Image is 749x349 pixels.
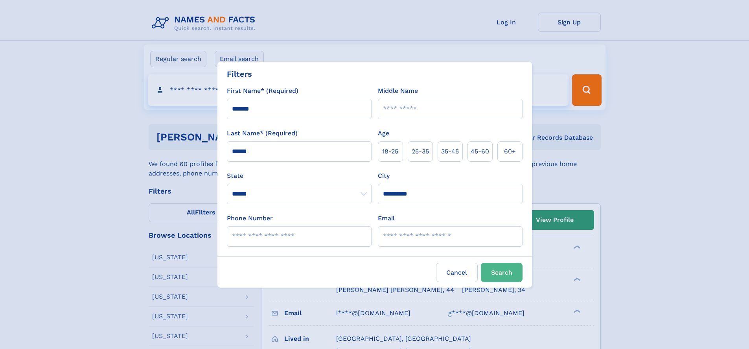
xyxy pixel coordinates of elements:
[378,171,390,181] label: City
[227,86,298,96] label: First Name* (Required)
[436,263,478,282] label: Cancel
[504,147,516,156] span: 60+
[481,263,523,282] button: Search
[378,214,395,223] label: Email
[382,147,398,156] span: 18‑25
[378,129,389,138] label: Age
[227,214,273,223] label: Phone Number
[471,147,489,156] span: 45‑60
[227,68,252,80] div: Filters
[378,86,418,96] label: Middle Name
[412,147,429,156] span: 25‑35
[227,171,372,181] label: State
[441,147,459,156] span: 35‑45
[227,129,298,138] label: Last Name* (Required)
